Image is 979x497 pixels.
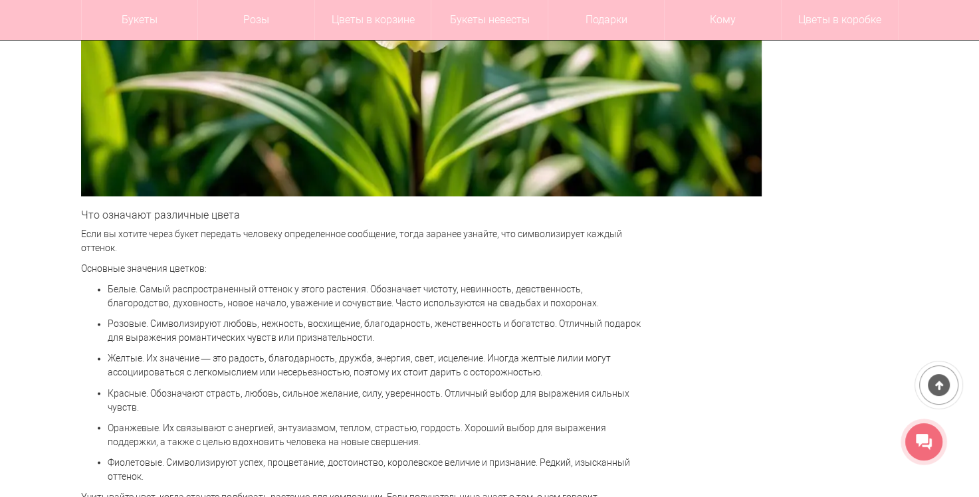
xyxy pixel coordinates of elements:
p: Фиолетовые. Символизируют успех, процветание, достоинство, королевское величие и признание. Редки... [108,455,646,483]
p: Желтые. Их значение — это радость, благодарность, дружба, энергия, свет, исцеление. Иногда желтые... [108,351,646,379]
p: Основные значения цветков: [81,262,646,276]
h3: Что означают различные цвета [81,209,646,221]
p: Белые. Самый распространенный оттенок у этого растения. Обозначает чистоту, невинность, девственн... [108,282,646,310]
p: Если вы хотите через букет передать человеку определенное сообщение, тогда заранее узнайте, что с... [81,227,646,255]
p: Розовые. Символизируют любовь, нежность, восхищение, благодарность, женственность и богатство. От... [108,317,646,345]
p: Оранжевые. Их связывают с энергией, энтузиазмом, теплом, страстью, гордость. Хороший выбор для вы... [108,421,646,448]
p: Красные. Обозначают страсть, любовь, сильное желание, силу, уверенность. Отличный выбор для выраж... [108,386,646,414]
